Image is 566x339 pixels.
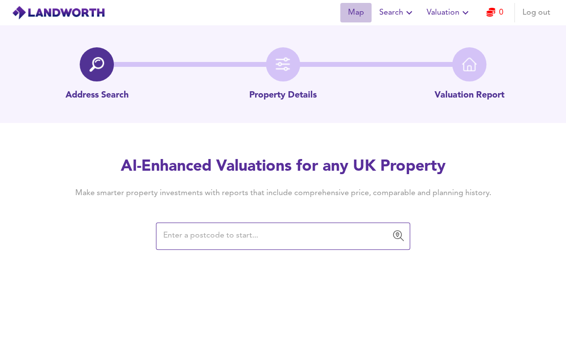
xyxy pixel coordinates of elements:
[427,6,471,20] span: Valuation
[65,89,129,102] p: Address Search
[60,156,506,178] h2: AI-Enhanced Valuations for any UK Property
[340,3,371,22] button: Map
[423,3,475,22] button: Valuation
[519,3,554,22] button: Log out
[522,6,550,20] span: Log out
[249,89,317,102] p: Property Details
[89,57,104,72] img: search-icon
[379,6,415,20] span: Search
[479,3,510,22] button: 0
[12,5,105,20] img: logo
[344,6,368,20] span: Map
[462,57,477,72] img: home-icon
[276,57,290,72] img: filter-icon
[60,188,506,199] h4: Make smarter property investments with reports that include comprehensive price, comparable and p...
[486,6,503,20] a: 0
[160,227,391,245] input: Enter a postcode to start...
[375,3,419,22] button: Search
[435,89,504,102] p: Valuation Report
